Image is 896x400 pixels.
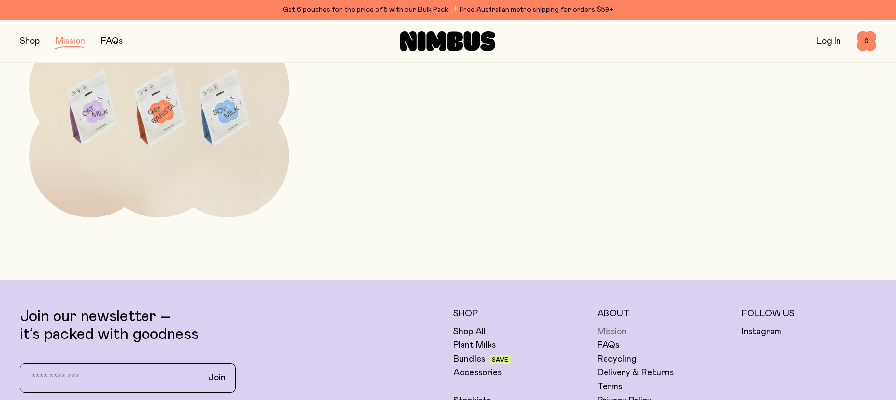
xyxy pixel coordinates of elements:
[453,308,588,320] h5: Shop
[597,339,619,351] a: FAQs
[597,367,674,379] a: Delivery & Returns
[816,37,841,46] a: Log In
[208,372,226,384] span: Join
[742,308,876,320] h5: Follow Us
[101,37,123,46] a: FAQs
[597,326,627,338] a: Mission
[857,31,876,51] button: 0
[453,326,486,338] a: Shop All
[453,367,502,379] a: Accessories
[597,381,622,393] a: Terms
[20,308,443,343] p: Join our newsletter – it’s packed with goodness
[742,326,781,338] a: Instagram
[597,308,732,320] h5: About
[453,339,496,351] a: Plant Milks
[453,353,485,365] a: Bundles
[56,37,85,46] a: Mission
[492,357,508,363] span: Save
[201,368,233,388] button: Join
[597,353,636,365] a: Recycling
[20,4,876,16] div: Get 6 pouches for the price of 5 with our Bulk Pack ✨ Free Australian metro shipping for orders $59+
